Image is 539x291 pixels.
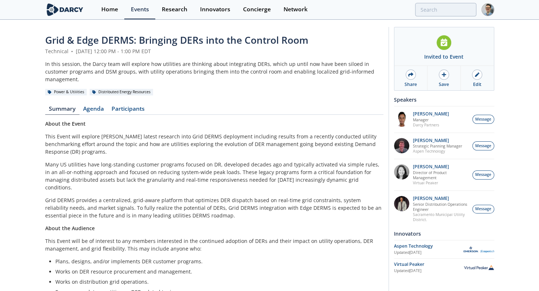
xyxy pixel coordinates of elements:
[45,89,87,95] div: Power & Utilities
[55,257,378,265] li: Plans, designs, and/or implements DER customer programs.
[413,202,468,212] p: Senior Distribution Operations Engineer
[472,205,494,214] button: Message
[439,81,449,88] div: Save
[475,172,491,178] span: Message
[45,60,383,83] div: In this session, the Darcy team will explore how utilities are thinking about integrating DERs, w...
[405,81,417,88] div: Share
[413,138,462,143] p: [PERSON_NAME]
[413,143,462,149] p: Strategic Planning Manager
[475,143,491,149] span: Message
[394,243,464,249] div: Aspen Technology
[475,117,491,122] span: Message
[79,106,108,115] a: Agenda
[70,48,74,55] span: •
[45,133,383,156] p: This Event will explore [PERSON_NAME] latest research into Grid DERMS deployment including result...
[394,243,494,256] a: Aspen Technology Updated[DATE] Aspen Technology
[55,268,378,275] li: Works on DER resource procurement and management.
[464,265,494,270] img: Virtual Peaker
[413,149,462,154] p: Aspen Technology
[472,141,494,150] button: Message
[108,106,149,115] a: Participants
[394,164,409,180] img: 8160f632-77e6-40bd-9ce2-d8c8bb49c0dd
[101,7,118,12] div: Home
[90,89,153,95] div: Distributed Energy Resources
[45,47,383,55] div: Technical [DATE] 12:00 PM - 1:00 PM EDT
[394,111,409,127] img: vRBZwDRnSTOrB1qTpmXr
[394,138,409,153] img: accc9a8e-a9c1-4d58-ae37-132228efcf55
[461,66,493,90] a: Edit
[472,115,494,124] button: Message
[472,170,494,180] button: Message
[45,106,79,115] a: Summary
[413,111,449,117] p: [PERSON_NAME]
[162,7,187,12] div: Research
[394,250,464,256] div: Updated [DATE]
[413,180,468,185] p: Virtual Peaker
[413,196,468,201] p: [PERSON_NAME]
[45,161,383,191] p: Many US utilities have long-standing customer programs focused on DR, developed decades ago and t...
[243,7,271,12] div: Concierge
[394,261,494,274] a: Virtual Peaker Updated[DATE] Virtual Peaker
[284,7,308,12] div: Network
[413,164,468,169] p: [PERSON_NAME]
[55,278,378,286] li: Works on distribution grid operations.
[413,122,449,127] p: Darcy Partners
[394,93,494,106] div: Speakers
[473,81,481,88] div: Edit
[45,225,95,232] strong: About the Audience
[481,3,494,16] img: Profile
[413,117,449,122] p: Manager
[200,7,230,12] div: Innovators
[415,3,476,16] input: Advanced Search
[413,170,468,180] p: Director of Product Management
[45,120,86,127] strong: About the Event
[45,237,383,252] p: This Event will be of interest to any members interested in the continued adoption of DERs and th...
[394,227,494,240] div: Innovators
[45,196,383,219] p: Grid DERMS provides a centralized, grid-aware platform that optimizes DER dispatch based on real-...
[131,7,149,12] div: Events
[394,261,464,268] div: Virtual Peaker
[475,206,491,212] span: Message
[394,268,464,274] div: Updated [DATE]
[413,212,468,222] p: Sacramento Municipal Utility District.
[45,3,85,16] img: logo-wide.svg
[424,53,464,60] div: Invited to Event
[464,246,494,253] img: Aspen Technology
[45,34,308,47] span: Grid & Edge DERMS: Bringing DERs into the Control Room
[394,196,409,211] img: 7fca56e2-1683-469f-8840-285a17278393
